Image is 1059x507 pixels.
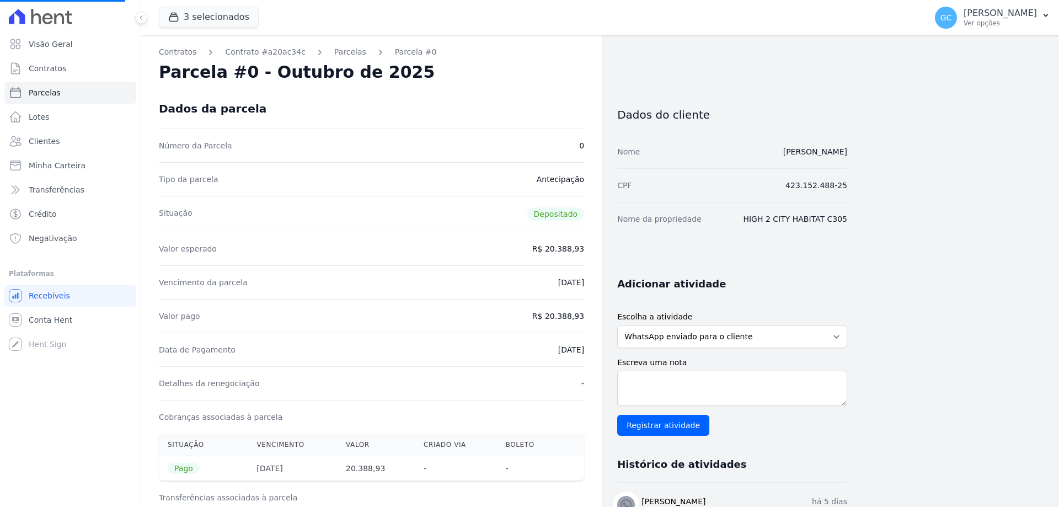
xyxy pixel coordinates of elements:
[4,179,136,201] a: Transferências
[29,184,84,195] span: Transferências
[743,214,847,225] dd: HIGH 2 CITY HABITAT C305
[29,160,85,171] span: Minha Carteira
[159,378,260,389] dt: Detalhes da renegociação
[964,19,1037,28] p: Ver opções
[159,311,200,322] dt: Valor pago
[159,140,232,151] dt: Número da Parcela
[4,33,136,55] a: Visão Geral
[225,46,305,58] a: Contrato #a20ac34c
[159,207,192,221] dt: Situação
[617,458,746,471] h3: Histórico de atividades
[29,314,72,325] span: Conta Hent
[527,207,585,221] span: Depositado
[395,46,437,58] a: Parcela #0
[29,87,61,98] span: Parcelas
[617,277,726,291] h3: Adicionar atividade
[159,46,196,58] a: Contratos
[617,180,632,191] dt: CPF
[248,434,337,456] th: Vencimento
[617,108,847,121] h3: Dados do cliente
[4,154,136,177] a: Minha Carteira
[537,174,584,185] dd: Antecipação
[415,456,497,481] th: -
[248,456,337,481] th: [DATE]
[159,7,259,28] button: 3 selecionados
[617,146,640,157] dt: Nome
[159,46,584,58] nav: Breadcrumb
[532,243,584,254] dd: R$ 20.388,93
[159,277,248,288] dt: Vencimento da parcela
[159,434,248,456] th: Situação
[964,8,1037,19] p: [PERSON_NAME]
[617,415,709,436] input: Registrar atividade
[617,311,847,323] label: Escolha a atividade
[29,111,50,122] span: Lotes
[617,214,702,225] dt: Nome da propriedade
[579,140,584,151] dd: 0
[9,267,132,280] div: Plataformas
[4,285,136,307] a: Recebíveis
[4,82,136,104] a: Parcelas
[29,209,57,220] span: Crédito
[940,14,952,22] span: GC
[4,227,136,249] a: Negativação
[497,434,560,456] th: Boleto
[617,357,847,369] label: Escreva uma nota
[168,463,200,474] span: Pago
[926,2,1059,33] button: GC [PERSON_NAME] Ver opções
[334,46,366,58] a: Parcelas
[337,434,415,456] th: Valor
[159,102,266,115] div: Dados da parcela
[29,136,60,147] span: Clientes
[4,57,136,79] a: Contratos
[159,492,584,503] h3: Transferências associadas à parcela
[785,180,847,191] dd: 423.152.488-25
[29,233,77,244] span: Negativação
[159,174,218,185] dt: Tipo da parcela
[558,277,584,288] dd: [DATE]
[159,412,282,423] dt: Cobranças associadas à parcela
[783,147,847,156] a: [PERSON_NAME]
[29,39,73,50] span: Visão Geral
[4,130,136,152] a: Clientes
[415,434,497,456] th: Criado via
[558,344,584,355] dd: [DATE]
[4,309,136,331] a: Conta Hent
[581,378,584,389] dd: -
[337,456,415,481] th: 20.388,93
[4,203,136,225] a: Crédito
[29,290,70,301] span: Recebíveis
[4,106,136,128] a: Lotes
[159,243,217,254] dt: Valor esperado
[159,62,435,82] h2: Parcela #0 - Outubro de 2025
[29,63,66,74] span: Contratos
[497,456,560,481] th: -
[532,311,584,322] dd: R$ 20.388,93
[159,344,236,355] dt: Data de Pagamento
